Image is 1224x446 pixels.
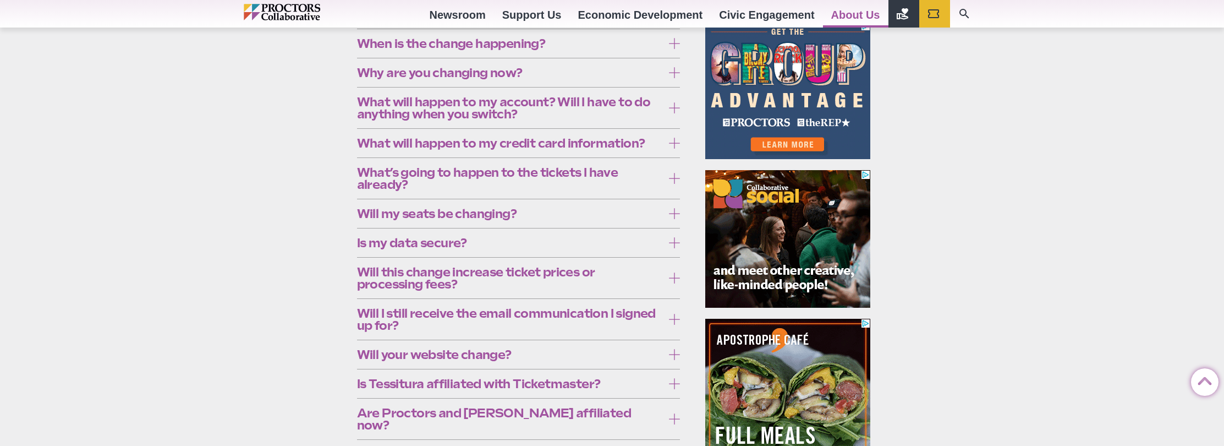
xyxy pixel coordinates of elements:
[357,37,663,50] span: When is the change happening?
[357,266,663,290] span: Will this change increase ticket prices or processing fees?
[705,21,870,159] iframe: Advertisement
[357,307,663,331] span: Will I still receive the email communication I signed up for?
[357,67,663,79] span: Why are you changing now?
[357,208,663,220] span: Will my seats be changing?
[357,378,663,390] span: Is Tessitura affiliated with Ticketmaster?
[1191,369,1213,391] a: Back to Top
[705,170,870,308] iframe: Advertisement
[357,237,663,249] span: Is my data secure?
[357,407,663,431] span: Are Proctors and [PERSON_NAME] affiliated now?
[357,166,663,191] span: What’s going to happen to the tickets I have already?
[357,96,663,120] span: What will happen to my account? Will I have to do anything when you switch?
[357,349,663,361] span: Will your website change?
[357,137,663,149] span: What will happen to my credit card information?
[244,4,367,20] img: Proctors logo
